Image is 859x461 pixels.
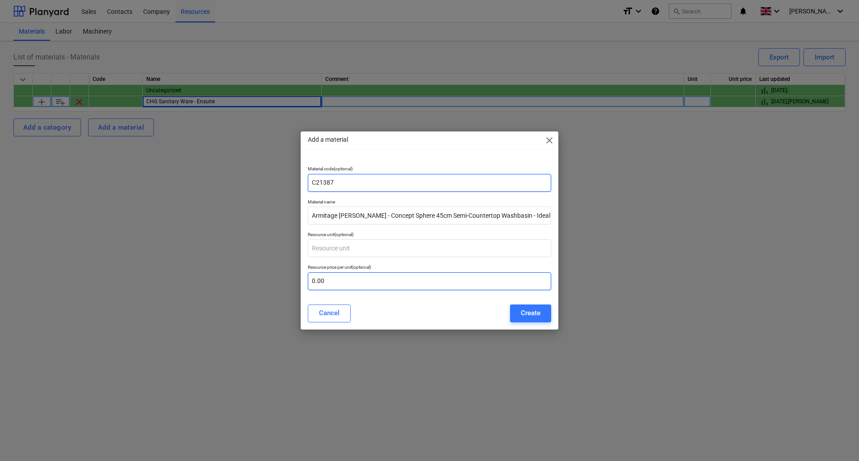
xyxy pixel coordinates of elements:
button: Cancel [308,305,351,322]
input: Material name [308,207,551,224]
span: close [544,135,555,146]
p: Add a material [308,135,348,144]
p: Material name [308,199,551,207]
button: Create [510,305,551,322]
div: Create [521,307,540,319]
div: Material code (optional) [308,166,551,172]
input: Material code [308,174,551,192]
div: Resource unit (optional) [308,232,551,237]
input: Resource unit [308,239,551,257]
div: Cancel [319,307,340,319]
div: Resource price per unit (optional) [308,264,551,270]
input: Resource price per unit [308,272,551,290]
